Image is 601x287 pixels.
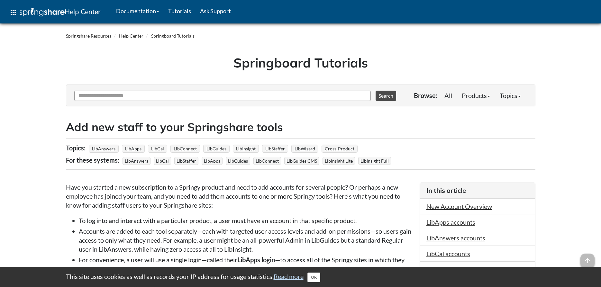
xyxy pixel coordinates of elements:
a: Help Center [119,33,143,39]
a: Springshare Resources [66,33,111,39]
div: This site uses cookies as well as records your IP address for usage statistics. [59,272,542,282]
span: Help Center [65,7,101,16]
span: apps [9,9,17,16]
a: LibInsight [235,144,257,153]
a: LibWizard [294,144,316,153]
span: LibInsight Lite [323,157,355,165]
span: LibInsight Full [358,157,391,165]
a: Topics [495,89,525,102]
button: Search [376,91,396,101]
li: Accounts are added to each tool separately—each with targeted user access levels and add-on permi... [79,227,413,254]
a: Documentation [112,3,164,19]
a: Springboard Tutorials [151,33,195,39]
h1: Springboard Tutorials [71,54,531,72]
span: LibCal [154,157,171,165]
a: LibStaffer [264,144,286,153]
img: Springshare [20,8,65,16]
span: LibGuides [226,157,250,165]
a: LibConnect accounts [426,265,484,273]
p: Have you started a new subscription to a Springy product and need to add accounts for several peo... [66,183,413,210]
span: arrow_upward [580,254,595,268]
a: LibConnect [173,144,198,153]
span: LibConnect [253,157,281,165]
a: All [440,89,457,102]
a: LibCal [150,144,165,153]
p: Browse: [414,91,437,100]
span: LibGuides CMS [284,157,319,165]
a: Ask Support [196,3,235,19]
a: LibCal accounts [426,250,470,257]
strong: LibApps login [237,256,275,264]
a: LibAnswers accounts [426,234,485,242]
a: Cross-Product [324,144,355,153]
a: Read more [274,273,304,280]
a: LibApps accounts [426,218,475,226]
div: For these systems: [66,154,121,166]
div: Topics: [66,142,87,154]
a: Products [457,89,495,102]
a: New Account Overview [426,202,492,210]
a: apps Help Center [5,3,105,22]
a: LibGuides [205,144,227,153]
span: LibAnswers [123,157,150,165]
h3: In this article [426,186,529,195]
span: LibApps [202,157,223,165]
span: LibStaffer [174,157,198,165]
a: LibApps [124,144,142,153]
a: LibAnswers [91,144,116,153]
button: Close [307,273,320,282]
li: To log into and interact with a particular product, a user must have an account in that specific ... [79,216,413,225]
a: arrow_upward [580,254,595,262]
a: Tutorials [164,3,196,19]
h2: Add new staff to your Springshare tools [66,119,535,135]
